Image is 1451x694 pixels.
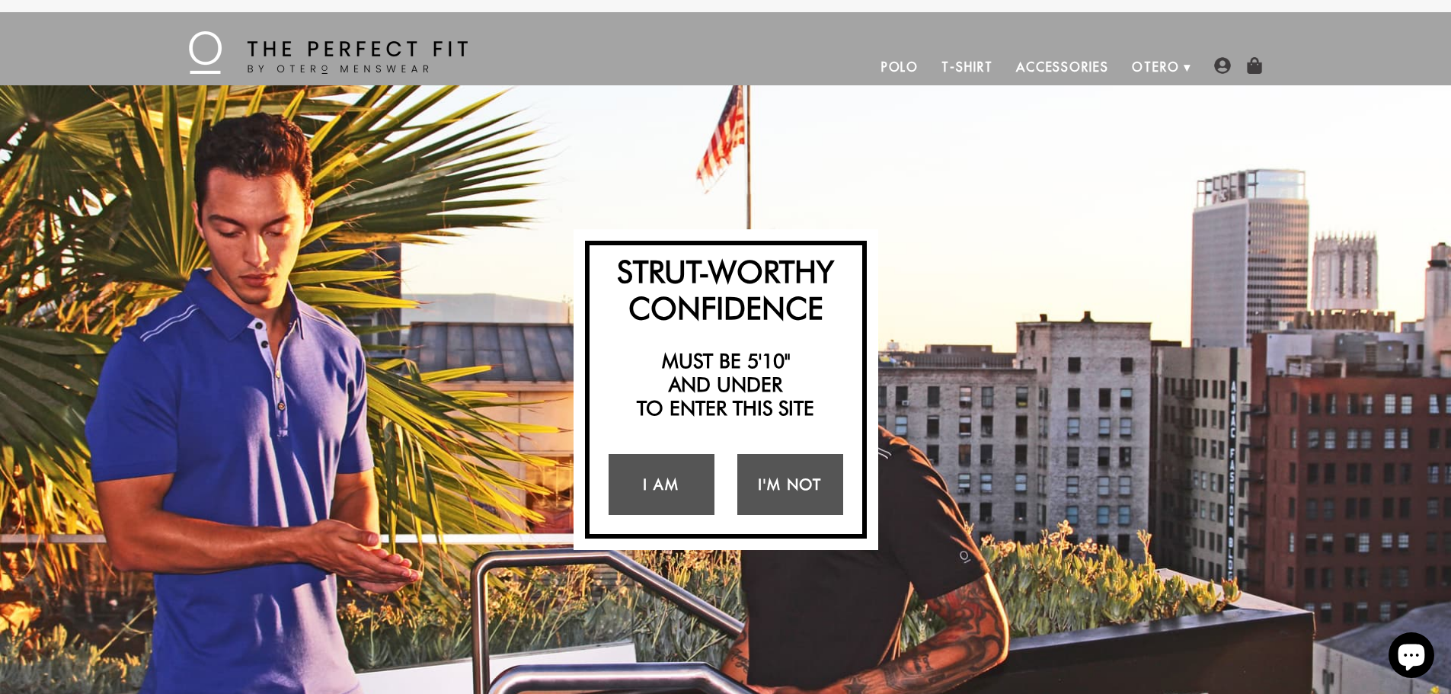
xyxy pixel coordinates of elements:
h2: Must be 5'10" and under to enter this site [597,349,855,421]
a: T-Shirt [930,49,1004,85]
inbox-online-store-chat: Shopify online store chat [1384,632,1439,682]
a: I Am [609,454,714,515]
a: I'm Not [737,454,843,515]
a: Polo [870,49,931,85]
a: Accessories [1005,49,1120,85]
img: shopping-bag-icon.png [1246,57,1263,74]
img: The Perfect Fit - by Otero Menswear - Logo [189,31,468,74]
h2: Strut-Worthy Confidence [597,253,855,326]
img: user-account-icon.png [1214,57,1231,74]
a: Otero [1120,49,1191,85]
